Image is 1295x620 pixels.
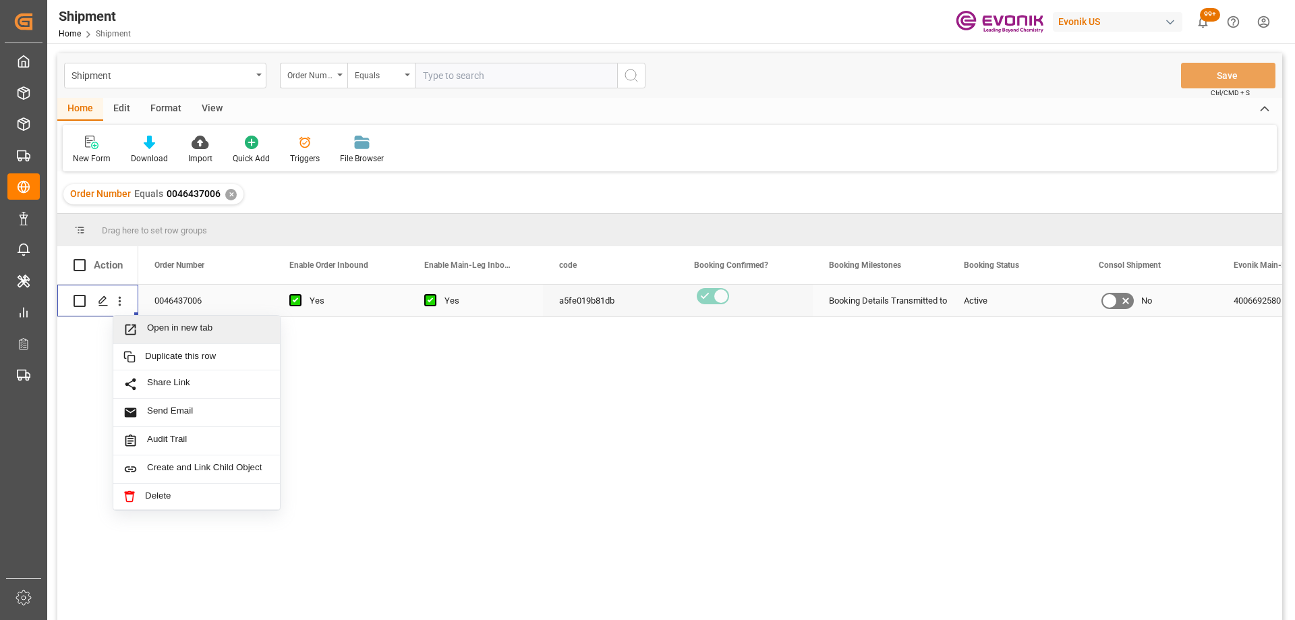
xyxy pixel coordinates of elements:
[310,285,392,316] div: Yes
[559,260,577,270] span: code
[1218,7,1248,37] button: Help Center
[64,63,266,88] button: open menu
[138,285,273,316] div: 0046437006
[289,260,368,270] span: Enable Order Inbound
[154,260,204,270] span: Order Number
[134,188,163,199] span: Equals
[59,29,81,38] a: Home
[829,285,931,316] div: Booking Details Transmitted to SAP
[188,152,212,165] div: Import
[829,260,901,270] span: Booking Milestones
[94,259,123,271] div: Action
[1200,8,1220,22] span: 99+
[347,63,415,88] button: open menu
[1099,260,1161,270] span: Consol Shipment
[444,285,527,316] div: Yes
[1141,285,1152,316] span: No
[140,98,192,121] div: Format
[964,260,1019,270] span: Booking Status
[103,98,140,121] div: Edit
[956,10,1043,34] img: Evonik-brand-mark-Deep-Purple-RGB.jpeg_1700498283.jpeg
[71,66,252,83] div: Shipment
[59,6,131,26] div: Shipment
[233,152,270,165] div: Quick Add
[424,260,515,270] span: Enable Main-Leg Inbound
[964,285,1066,316] div: Active
[73,152,111,165] div: New Form
[1188,7,1218,37] button: show 100 new notifications
[225,189,237,200] div: ✕
[617,63,645,88] button: search button
[70,188,131,199] span: Order Number
[131,152,168,165] div: Download
[1181,63,1275,88] button: Save
[280,63,347,88] button: open menu
[167,188,221,199] span: 0046437006
[57,285,138,317] div: Press SPACE to select this row.
[1211,88,1250,98] span: Ctrl/CMD + S
[355,66,401,82] div: Equals
[102,225,207,235] span: Drag here to set row groups
[1053,12,1182,32] div: Evonik US
[340,152,384,165] div: File Browser
[192,98,233,121] div: View
[290,152,320,165] div: Triggers
[415,63,617,88] input: Type to search
[287,66,333,82] div: Order Number
[1053,9,1188,34] button: Evonik US
[57,98,103,121] div: Home
[694,260,768,270] span: Booking Confirmed?
[543,285,678,316] div: a5fe019b81db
